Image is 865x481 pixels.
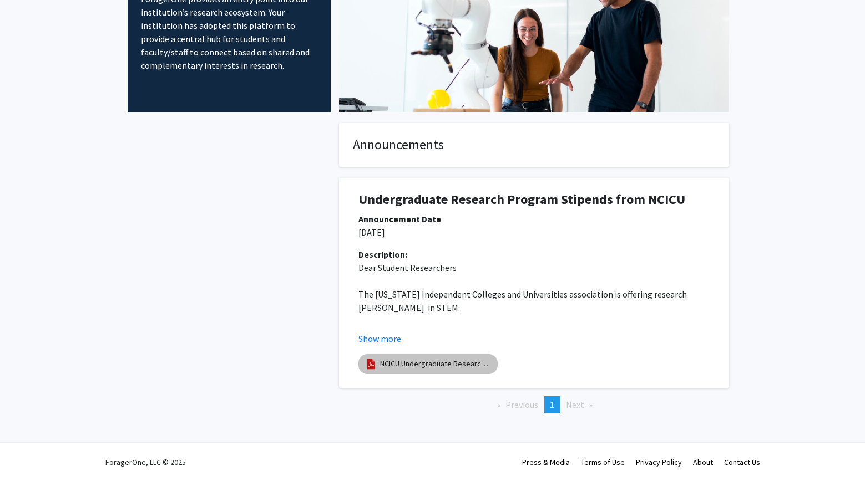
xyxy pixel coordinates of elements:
a: About [693,457,713,467]
a: NCICU Undergraduate Research Program - Application Form - [DATE]-[DATE] [380,358,491,370]
ul: Pagination [339,396,729,413]
h1: Undergraduate Research Program Stipends from NCICU [358,192,710,208]
iframe: Chat [8,431,47,473]
p: [DATE] [358,226,710,239]
p: The [US_STATE] Independent Colleges and Universities association is offering research [PERSON_NAM... [358,288,710,314]
a: Privacy Policy [636,457,682,467]
a: Press & Media [522,457,570,467]
h4: Announcements [353,137,715,153]
button: Show more [358,332,401,345]
div: Announcement Date [358,212,710,226]
span: 1 [550,399,554,410]
div: Description: [358,248,710,261]
a: Contact Us [724,457,760,467]
a: Terms of Use [581,457,625,467]
img: pdf_icon.png [365,358,377,370]
p: Dear Student Researchers [358,261,710,274]
span: Previous [505,399,538,410]
span: Next [566,399,584,410]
